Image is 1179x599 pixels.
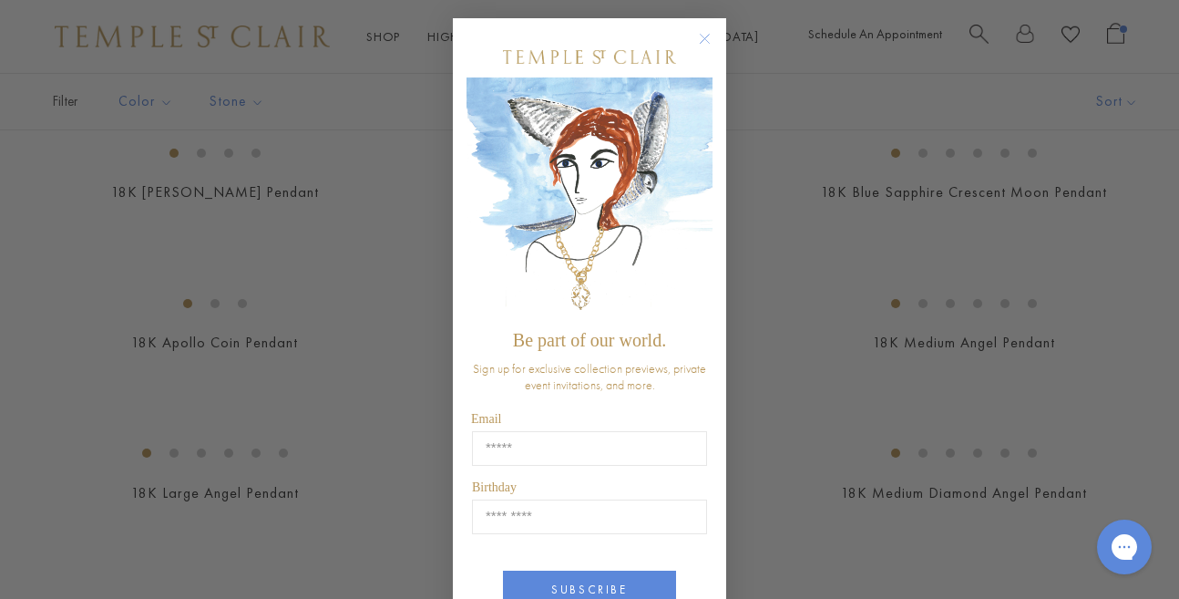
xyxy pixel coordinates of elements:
[471,412,501,426] span: Email
[466,77,713,321] img: c4a9eb12-d91a-4d4a-8ee0-386386f4f338.jpeg
[503,50,676,64] img: Temple St. Clair
[1088,513,1161,581] iframe: Gorgias live chat messenger
[472,480,517,494] span: Birthday
[473,360,706,393] span: Sign up for exclusive collection previews, private event invitations, and more.
[702,36,725,59] button: Close dialog
[513,330,666,350] span: Be part of our world.
[472,431,707,466] input: Email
